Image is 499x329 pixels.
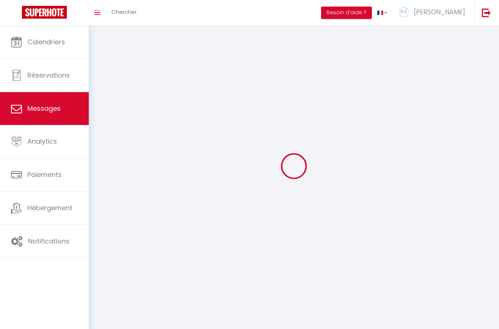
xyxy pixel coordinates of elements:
img: Super Booking [22,6,67,19]
span: Messages [27,104,61,113]
span: Analytics [27,137,57,146]
span: Hébergement [27,203,72,212]
img: ... [398,7,409,18]
button: Besoin d'aide ? [321,7,372,19]
span: Notifications [28,237,69,246]
span: Chercher [111,8,137,16]
span: Réservations [27,71,70,80]
span: Paiements [27,170,62,179]
span: Calendriers [27,37,65,46]
span: [PERSON_NAME] [414,7,465,16]
img: logout [482,8,491,17]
